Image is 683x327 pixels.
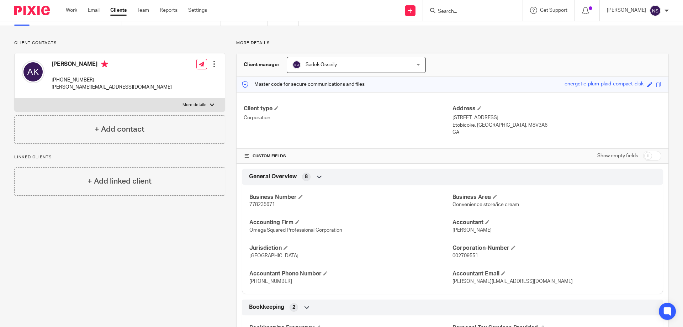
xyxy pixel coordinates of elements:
img: svg%3E [22,60,44,83]
p: Corporation [244,114,452,121]
h3: Client manager [244,61,280,68]
h4: Business Area [452,194,656,201]
span: [PERSON_NAME][EMAIL_ADDRESS][DOMAIN_NAME] [452,279,573,284]
img: svg%3E [650,5,661,16]
h4: Client type [244,105,452,112]
div: energetic-plum-plaid-compact-disk [565,80,644,89]
span: General Overview [249,173,297,180]
h4: Accounting Firm [249,219,452,226]
img: svg%3E [292,60,301,69]
span: 2 [292,304,295,311]
p: [PHONE_NUMBER] [52,77,172,84]
h4: CUSTOM FIELDS [244,153,452,159]
p: CA [452,129,661,136]
span: 002709551 [452,253,478,258]
p: [PERSON_NAME][EMAIL_ADDRESS][DOMAIN_NAME] [52,84,172,91]
p: More details [182,102,206,108]
p: Etobicoke, [GEOGRAPHIC_DATA], M8V3A6 [452,122,661,129]
h4: Accountant Phone Number [249,270,452,278]
p: [PERSON_NAME] [607,7,646,14]
p: [STREET_ADDRESS] [452,114,661,121]
a: Email [88,7,100,14]
p: More details [236,40,669,46]
p: Client contacts [14,40,225,46]
span: Omega Squared Professional Corporation [249,228,342,233]
a: Team [137,7,149,14]
h4: Accountant Email [452,270,656,278]
span: Get Support [540,8,567,13]
span: Sadek Osseily [306,62,337,67]
a: Clients [110,7,127,14]
h4: + Add contact [95,124,144,135]
h4: [PERSON_NAME] [52,60,172,69]
span: [GEOGRAPHIC_DATA] [249,253,298,258]
span: 778235671 [249,202,275,207]
h4: Address [452,105,661,112]
p: Linked clients [14,154,225,160]
i: Primary [101,60,108,68]
p: Master code for secure communications and files [242,81,365,88]
span: Convenience store/ice cream [452,202,519,207]
a: Settings [188,7,207,14]
a: Reports [160,7,178,14]
h4: Business Number [249,194,452,201]
input: Search [437,9,501,15]
img: Pixie [14,6,50,15]
span: 8 [305,173,308,180]
h4: Accountant [452,219,656,226]
h4: Corporation-Number [452,244,656,252]
a: Work [66,7,77,14]
span: Bookkeeping [249,304,284,311]
label: Show empty fields [597,152,638,159]
h4: Jurisdiction [249,244,452,252]
h4: + Add linked client [88,176,152,187]
span: [PERSON_NAME] [452,228,492,233]
span: [PHONE_NUMBER] [249,279,292,284]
